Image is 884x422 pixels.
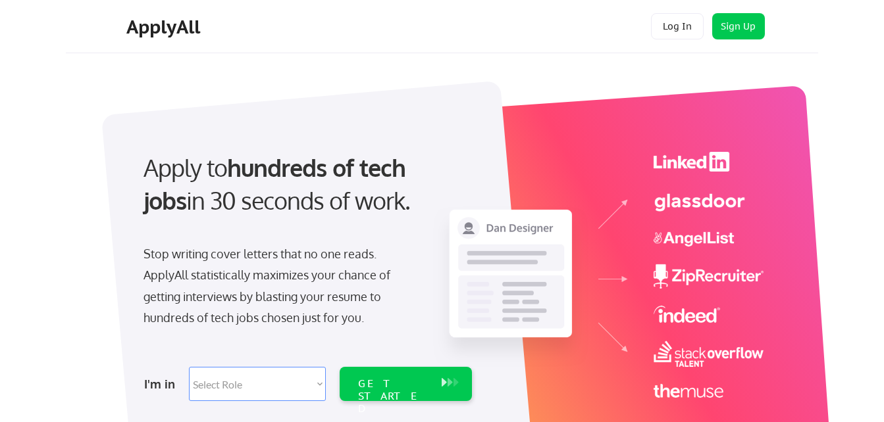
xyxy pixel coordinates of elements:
strong: hundreds of tech jobs [143,152,411,215]
div: I'm in [144,373,181,394]
div: GET STARTED [358,377,429,415]
button: Sign Up [712,13,765,39]
button: Log In [651,13,704,39]
div: ApplyAll [126,16,204,38]
div: Stop writing cover letters that no one reads. ApplyAll statistically maximizes your chance of get... [143,243,414,329]
div: Apply to in 30 seconds of work. [143,151,467,218]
